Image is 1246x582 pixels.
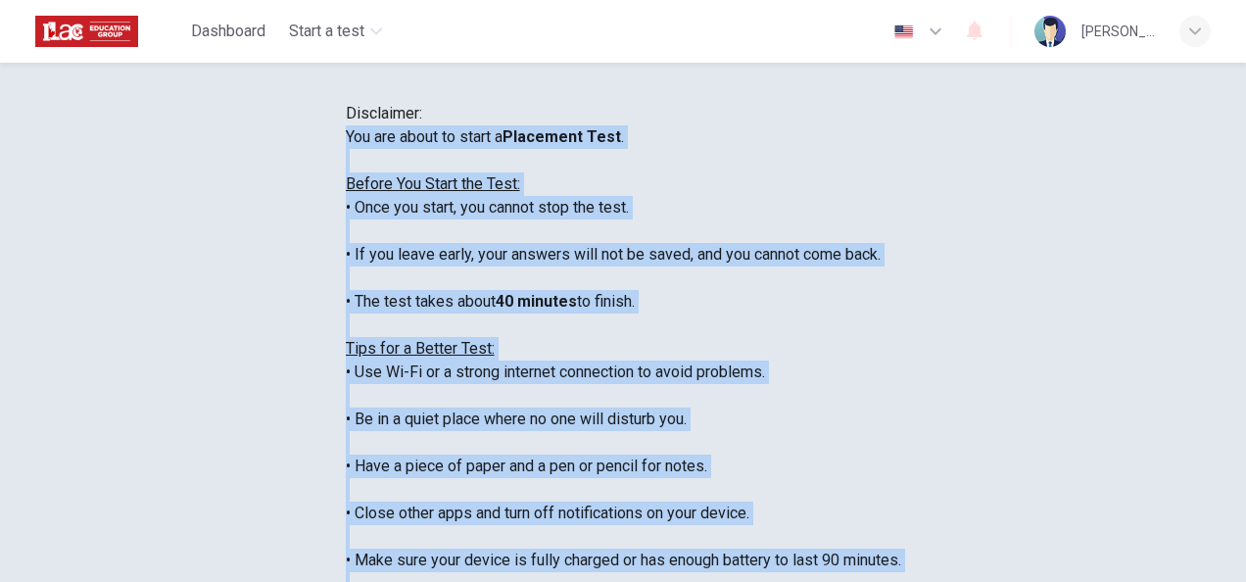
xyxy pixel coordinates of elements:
[1034,16,1066,47] img: Profile picture
[346,339,495,358] u: Tips for a Better Test:
[1081,20,1156,43] div: [PERSON_NAME] [PERSON_NAME] [PERSON_NAME]
[891,24,916,39] img: en
[35,12,183,51] a: ILAC logo
[35,12,138,51] img: ILAC logo
[496,292,577,311] b: 40 minutes
[289,20,364,43] span: Start a test
[503,127,621,146] b: Placement Test
[346,104,422,122] span: Disclaimer:
[191,20,265,43] span: Dashboard
[346,174,520,193] u: Before You Start the Test:
[281,14,390,49] button: Start a test
[183,14,273,49] button: Dashboard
